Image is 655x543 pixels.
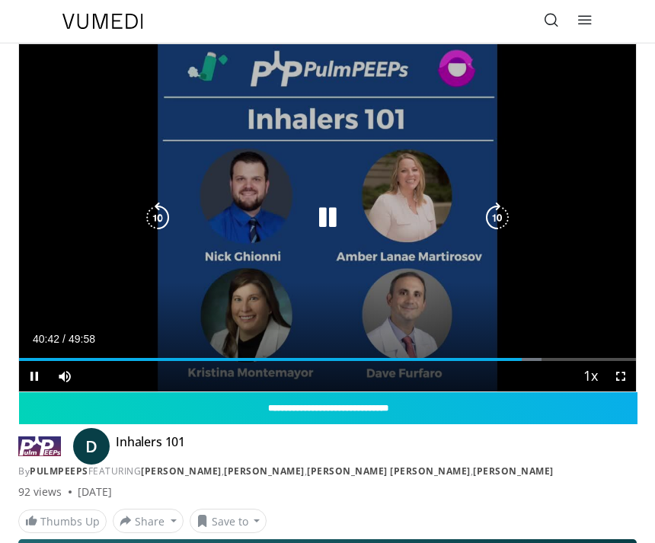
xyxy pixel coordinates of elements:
img: VuMedi Logo [62,14,143,29]
a: PulmPEEPs [30,465,88,478]
button: Fullscreen [605,361,636,391]
div: Progress Bar [19,358,636,361]
span: 49:58 [69,333,95,345]
span: 92 views [18,484,62,500]
button: Mute [50,361,80,391]
a: [PERSON_NAME] [473,465,554,478]
button: Share [113,509,184,533]
a: [PERSON_NAME] [141,465,222,478]
div: By FEATURING , , , [18,465,637,478]
span: 40:42 [33,333,59,345]
a: D [73,428,110,465]
a: Thumbs Up [18,509,107,533]
button: Pause [19,361,50,391]
button: Playback Rate [575,361,605,391]
img: PulmPEEPs [18,434,61,458]
h4: Inhalers 101 [116,434,185,458]
button: Save to [190,509,267,533]
a: [PERSON_NAME] [PERSON_NAME] [307,465,471,478]
span: / [62,333,65,345]
video-js: Video Player [19,44,636,391]
a: [PERSON_NAME] [224,465,305,478]
div: [DATE] [78,484,112,500]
